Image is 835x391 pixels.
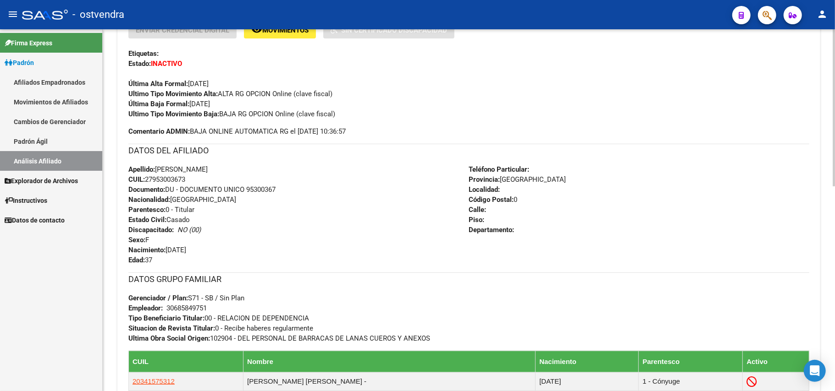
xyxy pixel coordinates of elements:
[128,256,145,264] strong: Edad:
[128,195,170,204] strong: Nacionalidad:
[5,195,47,206] span: Instructivos
[469,165,530,174] strong: Teléfono Particular:
[817,9,828,20] mat-icon: person
[469,175,500,184] strong: Provincia:
[128,126,346,136] span: BAJA ONLINE AUTOMATICA RG el [DATE] 10:36:57
[262,26,309,34] span: Movimientos
[128,90,218,98] strong: Ultimo Tipo Movimiento Alta:
[128,185,165,194] strong: Documento:
[166,303,207,313] div: 30685849751
[72,5,124,25] span: - ostvendra
[133,377,175,385] span: 20341575312
[243,351,536,372] th: Nombre
[469,175,566,184] span: [GEOGRAPHIC_DATA]
[7,9,18,20] mat-icon: menu
[243,372,536,391] td: [PERSON_NAME] [PERSON_NAME] -
[128,90,332,98] span: ALTA RG OPCION Online (clave fiscal)
[469,195,518,204] span: 0
[536,351,639,372] th: Nacimiento
[128,334,210,342] strong: Ultima Obra Social Origen:
[177,226,201,234] i: NO (00)
[804,360,826,382] div: Open Intercom Messenger
[128,236,149,244] span: F
[469,195,514,204] strong: Código Postal:
[128,175,145,184] strong: CUIL:
[128,110,335,118] span: BAJA RG OPCION Online (clave fiscal)
[323,22,454,38] button: Sin Certificado Discapacidad
[128,334,430,342] span: 102904 - DEL PERSONAL DE BARRACAS DE LANAS CUEROS Y ANEXOS
[469,216,485,224] strong: Piso:
[128,246,186,254] span: [DATE]
[128,324,313,332] span: 0 - Recibe haberes regularmente
[536,372,639,391] td: [DATE]
[128,127,190,136] strong: Comentario ADMIN:
[743,351,809,372] th: Activo
[129,351,243,372] th: CUIL
[128,110,219,118] strong: Ultimo Tipo Movimiento Baja:
[128,165,208,174] span: [PERSON_NAME]
[128,100,189,108] strong: Última Baja Formal:
[128,100,210,108] span: [DATE]
[128,195,236,204] span: [GEOGRAPHIC_DATA]
[469,206,487,214] strong: Calle:
[128,144,809,157] h3: DATOS DEL AFILIADO
[5,38,52,48] span: Firma Express
[128,246,166,254] strong: Nacimiento:
[5,58,34,68] span: Padrón
[639,372,743,391] td: 1 - Cónyuge
[639,351,743,372] th: Parentesco
[244,22,316,38] button: Movimientos
[469,226,514,234] strong: Departamento:
[136,26,229,34] span: Enviar Credencial Digital
[5,215,65,225] span: Datos de contacto
[128,80,188,88] strong: Última Alta Formal:
[128,236,145,244] strong: Sexo:
[128,314,309,322] span: 00 - RELACION DE DEPENDENCIA
[128,294,244,302] span: S71 - SB / Sin Plan
[5,176,78,186] span: Explorador de Archivos
[128,273,809,286] h3: DATOS GRUPO FAMILIAR
[128,216,166,224] strong: Estado Civil:
[128,324,215,332] strong: Situacion de Revista Titular:
[128,216,190,224] span: Casado
[128,256,152,264] span: 37
[128,80,209,88] span: [DATE]
[128,294,188,302] strong: Gerenciador / Plan:
[128,314,205,322] strong: Tipo Beneficiario Titular:
[128,226,174,234] strong: Discapacitado:
[128,206,166,214] strong: Parentesco:
[128,165,155,174] strong: Apellido:
[128,60,151,68] strong: Estado:
[128,175,185,184] span: 27953003673
[341,26,447,34] span: Sin Certificado Discapacidad
[128,206,194,214] span: 0 - Titular
[128,304,163,312] strong: Empleador:
[151,60,182,68] strong: INACTIVO
[128,22,237,38] button: Enviar Credencial Digital
[128,185,276,194] span: DU - DOCUMENTO UNICO 95300367
[469,185,500,194] strong: Localidad:
[128,49,159,58] strong: Etiquetas:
